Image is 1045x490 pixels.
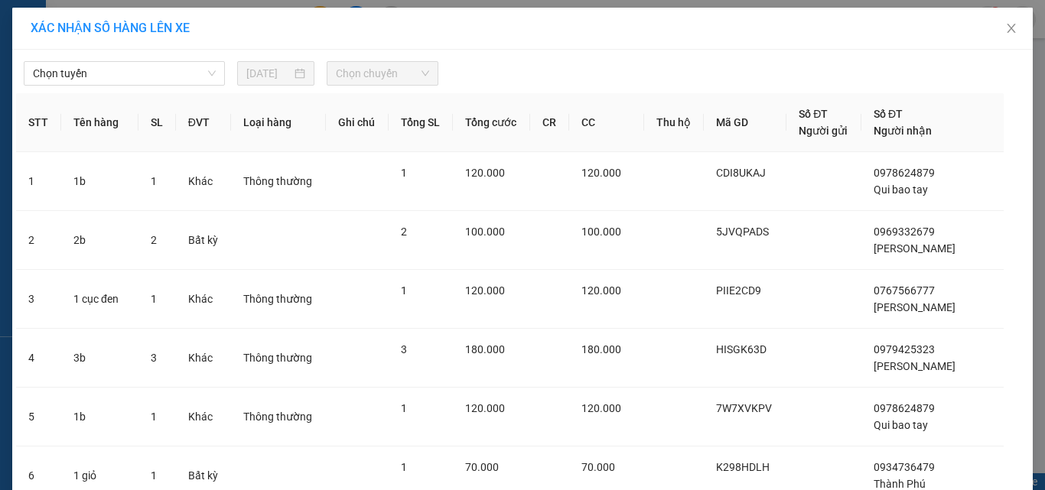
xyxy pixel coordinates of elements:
[716,284,761,297] span: PIIE2CD9
[990,8,1033,50] button: Close
[16,270,61,329] td: 3
[336,62,430,85] span: Chọn chuyến
[874,402,935,414] span: 0978624879
[465,461,499,473] span: 70.000
[61,211,138,270] td: 2b
[151,293,157,305] span: 1
[569,93,644,152] th: CC
[151,234,157,246] span: 2
[176,388,231,446] td: Khác
[581,284,621,297] span: 120.000
[874,125,932,137] span: Người nhận
[151,410,157,423] span: 1
[874,301,955,313] span: [PERSON_NAME]
[874,183,928,196] span: Qui bao tay
[799,108,828,120] span: Số ĐT
[1005,22,1017,34] span: close
[401,343,407,355] span: 3
[31,21,190,35] span: XÁC NHẬN SỐ HÀNG LÊN XE
[61,270,138,329] td: 1 cục đen
[874,167,935,179] span: 0978624879
[401,461,407,473] span: 1
[151,175,157,187] span: 1
[176,152,231,211] td: Khác
[16,329,61,388] td: 4
[465,284,505,297] span: 120.000
[465,402,505,414] span: 120.000
[231,329,326,388] td: Thông thường
[716,402,772,414] span: 7W7XVKPV
[716,343,767,355] span: HISGK63D
[61,388,138,446] td: 1b
[465,226,505,238] span: 100.000
[231,93,326,152] th: Loại hàng
[465,343,505,355] span: 180.000
[326,93,388,152] th: Ghi chú
[453,93,530,152] th: Tổng cước
[465,167,505,179] span: 120.000
[716,226,769,238] span: 5JVQPADS
[176,270,231,329] td: Khác
[61,329,138,388] td: 3b
[401,167,407,179] span: 1
[61,152,138,211] td: 1b
[799,125,848,137] span: Người gửi
[16,388,61,446] td: 5
[176,329,231,388] td: Khác
[874,108,903,120] span: Số ĐT
[151,352,157,364] span: 3
[581,343,621,355] span: 180.000
[874,284,935,297] span: 0767566777
[231,270,326,329] td: Thông thường
[874,419,928,431] span: Qui bao tay
[151,469,157,482] span: 1
[704,93,786,152] th: Mã GD
[874,343,935,355] span: 0979425323
[138,93,176,152] th: SL
[61,93,138,152] th: Tên hàng
[16,93,61,152] th: STT
[176,93,231,152] th: ĐVT
[581,226,621,238] span: 100.000
[644,93,704,152] th: Thu hộ
[231,152,326,211] td: Thông thường
[581,167,621,179] span: 120.000
[33,62,216,85] span: Chọn tuyến
[874,242,955,255] span: [PERSON_NAME]
[874,478,926,490] span: Thành Phú
[246,65,291,82] input: 12/08/2025
[874,226,935,238] span: 0969332679
[176,211,231,270] td: Bất kỳ
[530,93,569,152] th: CR
[581,402,621,414] span: 120.000
[874,461,935,473] span: 0934736479
[874,360,955,372] span: [PERSON_NAME]
[231,388,326,446] td: Thông thường
[401,402,407,414] span: 1
[389,93,454,152] th: Tổng SL
[16,152,61,211] td: 1
[716,167,766,179] span: CDI8UKAJ
[16,211,61,270] td: 2
[716,461,770,473] span: K298HDLH
[581,461,615,473] span: 70.000
[401,284,407,297] span: 1
[401,226,407,238] span: 2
